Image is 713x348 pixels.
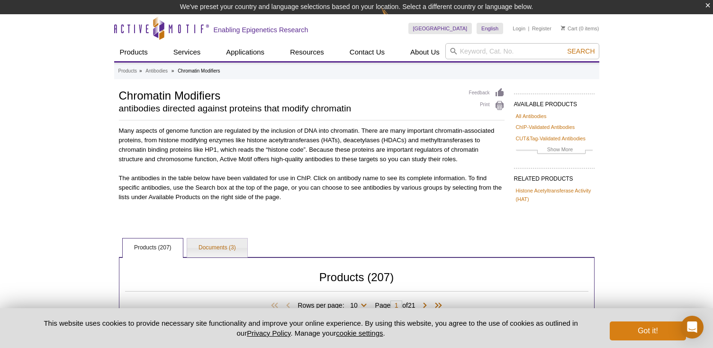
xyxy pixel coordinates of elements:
[430,301,444,311] span: Last Page
[336,329,383,337] button: cookie settings
[27,318,595,338] p: This website uses cookies to provide necessary site functionality and improve your online experie...
[123,238,183,257] a: Products (207)
[610,321,686,340] button: Got it!
[119,126,505,164] p: Many aspects of genome function are regulated by the inclusion of DNA into chromatin. There are m...
[114,43,153,61] a: Products
[298,300,370,310] span: Rows per page:
[445,43,599,59] input: Keyword, Cat. No.
[516,134,586,143] a: CUT&Tag-Validated Antibodies
[125,273,588,292] h2: Products (207)
[469,101,505,111] a: Print
[178,68,220,73] li: Chromatin Modifiers
[119,174,505,202] p: The antibodies in the table below have been validated for use in ChIP. Click on antibody name to ...
[516,112,547,120] a: All Antibodies
[344,43,390,61] a: Contact Us
[168,43,207,61] a: Services
[118,67,137,75] a: Products
[564,47,597,55] button: Search
[561,25,578,32] a: Cart
[214,26,308,34] h2: Enabling Epigenetics Research
[567,47,595,55] span: Search
[381,7,406,29] img: Change Here
[408,302,415,309] span: 21
[469,88,505,98] a: Feedback
[284,43,330,61] a: Resources
[187,238,247,257] a: Documents (3)
[119,104,460,113] h2: antibodies directed against proteins that modify chromatin
[405,43,445,61] a: About Us
[513,25,525,32] a: Login
[420,301,430,311] span: Next Page
[516,186,593,203] a: Histone Acetyltransferase Activity (HAT)
[283,301,293,311] span: Previous Page
[220,43,270,61] a: Applications
[171,68,174,73] li: »
[145,67,168,75] a: Antibodies
[247,329,290,337] a: Privacy Policy
[139,68,142,73] li: »
[561,26,565,30] img: Your Cart
[681,316,704,339] div: Open Intercom Messenger
[514,93,595,110] h2: AVAILABLE PRODUCTS
[269,301,283,311] span: First Page
[516,123,575,131] a: ChIP-Validated Antibodies
[561,23,599,34] li: (0 items)
[516,145,593,156] a: Show More
[477,23,503,34] a: English
[370,301,420,310] span: Page of
[528,23,530,34] li: |
[408,23,472,34] a: [GEOGRAPHIC_DATA]
[514,168,595,185] h2: RELATED PRODUCTS
[119,88,460,102] h1: Chromatin Modifiers
[532,25,551,32] a: Register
